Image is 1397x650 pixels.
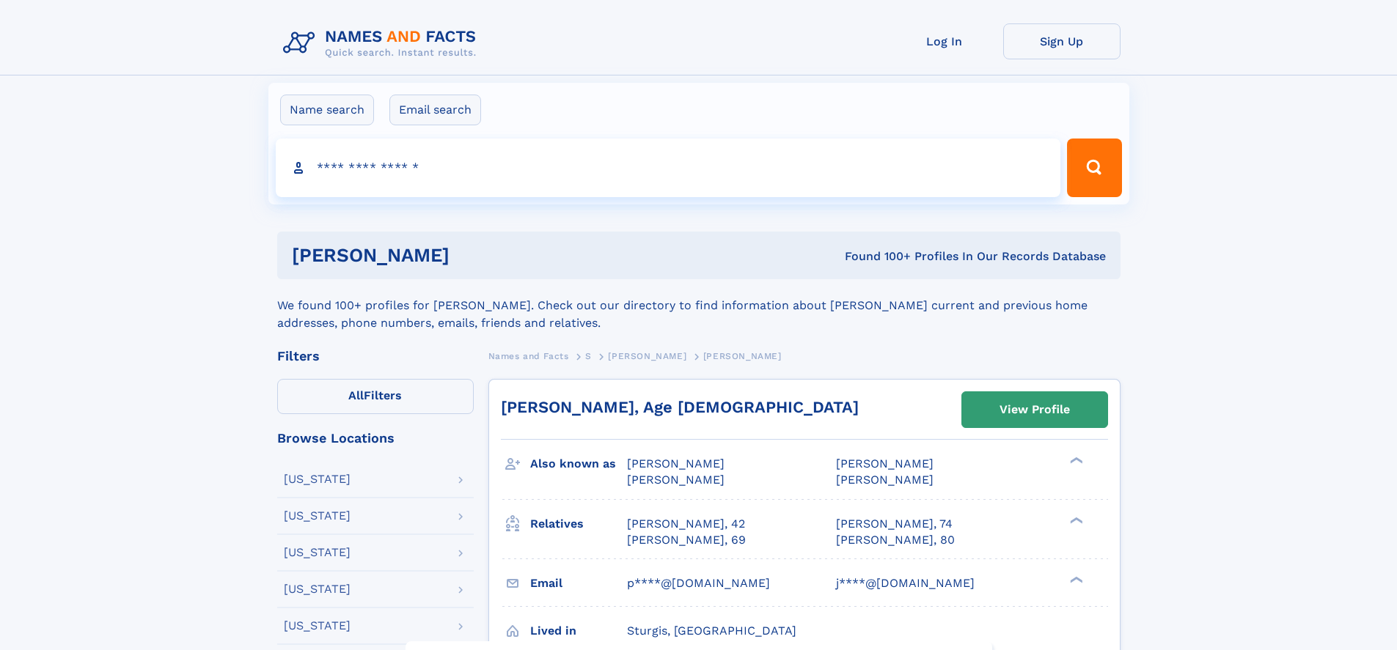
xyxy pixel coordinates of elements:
[1066,515,1084,525] div: ❯
[886,23,1003,59] a: Log In
[836,532,955,548] a: [PERSON_NAME], 80
[1066,456,1084,465] div: ❯
[608,347,686,365] a: [PERSON_NAME]
[530,451,627,476] h3: Also known as
[647,248,1106,265] div: Found 100+ Profiles In Our Records Database
[585,347,592,365] a: S
[530,511,627,536] h3: Relatives
[1067,139,1121,197] button: Search Button
[284,510,351,522] div: [US_STATE]
[627,624,796,638] span: Sturgis, [GEOGRAPHIC_DATA]
[348,388,364,402] span: All
[292,246,648,265] h1: [PERSON_NAME]
[284,473,351,485] div: [US_STATE]
[488,347,569,365] a: Names and Facts
[277,350,474,363] div: Filters
[836,516,953,532] a: [PERSON_NAME], 74
[284,547,351,558] div: [US_STATE]
[962,392,1107,427] a: View Profile
[627,473,725,487] span: [PERSON_NAME]
[608,351,686,361] span: [PERSON_NAME]
[501,398,859,416] a: [PERSON_NAME], Age [DEMOGRAPHIC_DATA]
[284,583,351,595] div: [US_STATE]
[703,351,782,361] span: [PERSON_NAME]
[277,432,474,445] div: Browse Locations
[276,139,1061,197] input: search input
[627,532,746,548] a: [PERSON_NAME], 69
[627,457,725,470] span: [PERSON_NAME]
[1066,575,1084,584] div: ❯
[284,620,351,632] div: [US_STATE]
[389,95,481,125] label: Email search
[277,279,1121,332] div: We found 100+ profiles for [PERSON_NAME]. Check out our directory to find information about [PERS...
[836,473,934,487] span: [PERSON_NAME]
[530,571,627,596] h3: Email
[530,618,627,643] h3: Lived in
[277,23,488,63] img: Logo Names and Facts
[585,351,592,361] span: S
[836,457,934,470] span: [PERSON_NAME]
[277,379,474,414] label: Filters
[280,95,374,125] label: Name search
[1003,23,1121,59] a: Sign Up
[627,516,745,532] a: [PERSON_NAME], 42
[1000,393,1070,426] div: View Profile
